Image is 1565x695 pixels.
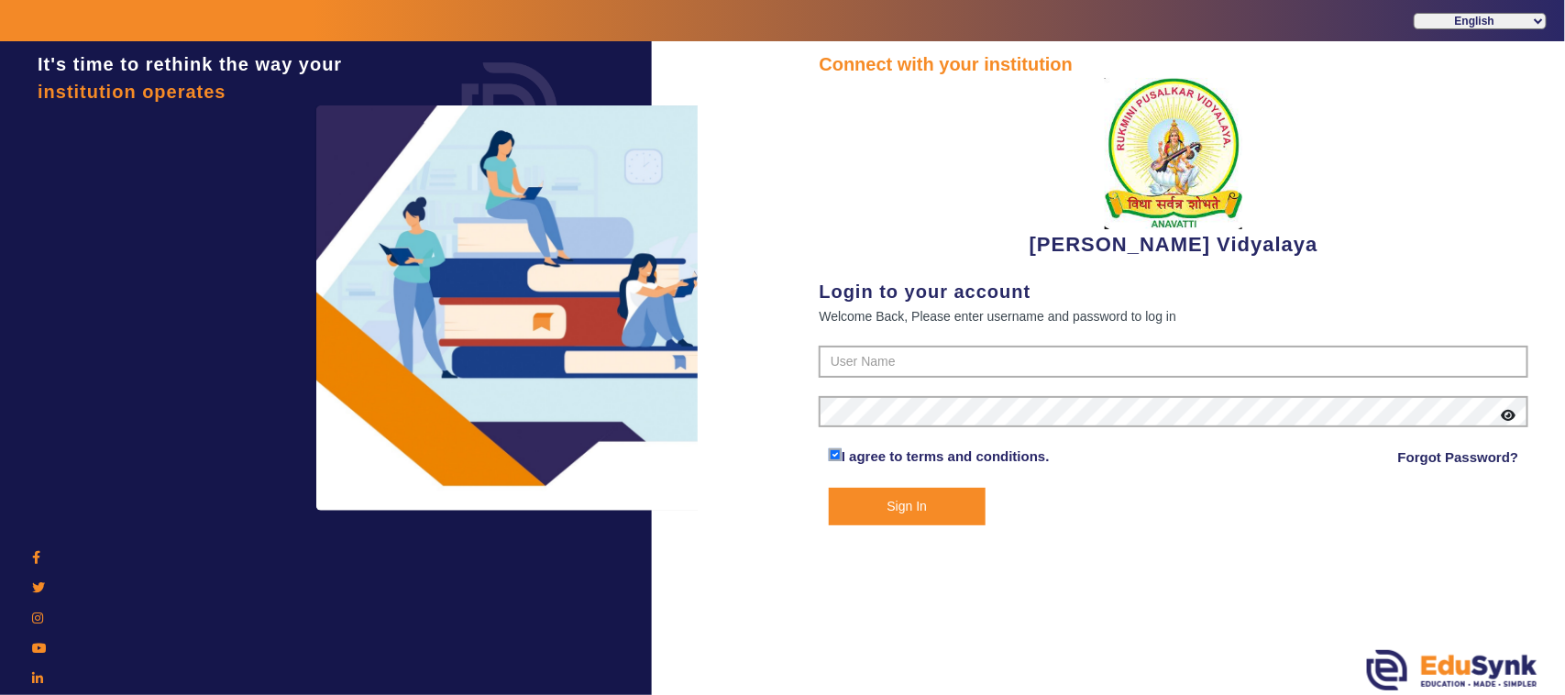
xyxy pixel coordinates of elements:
[819,50,1528,78] div: Connect with your institution
[829,488,986,525] button: Sign In
[38,54,342,74] span: It's time to rethink the way your
[38,82,226,102] span: institution operates
[819,278,1528,305] div: Login to your account
[441,41,579,179] img: login.png
[1105,78,1242,229] img: 1f9ccde3-ca7c-4581-b515-4fcda2067381
[316,105,701,511] img: login3.png
[819,346,1528,379] input: User Name
[819,78,1528,259] div: [PERSON_NAME] Vidyalaya
[1398,447,1519,469] a: Forgot Password?
[1367,650,1537,690] img: edusynk.png
[842,448,1050,464] a: I agree to terms and conditions.
[819,305,1528,327] div: Welcome Back, Please enter username and password to log in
